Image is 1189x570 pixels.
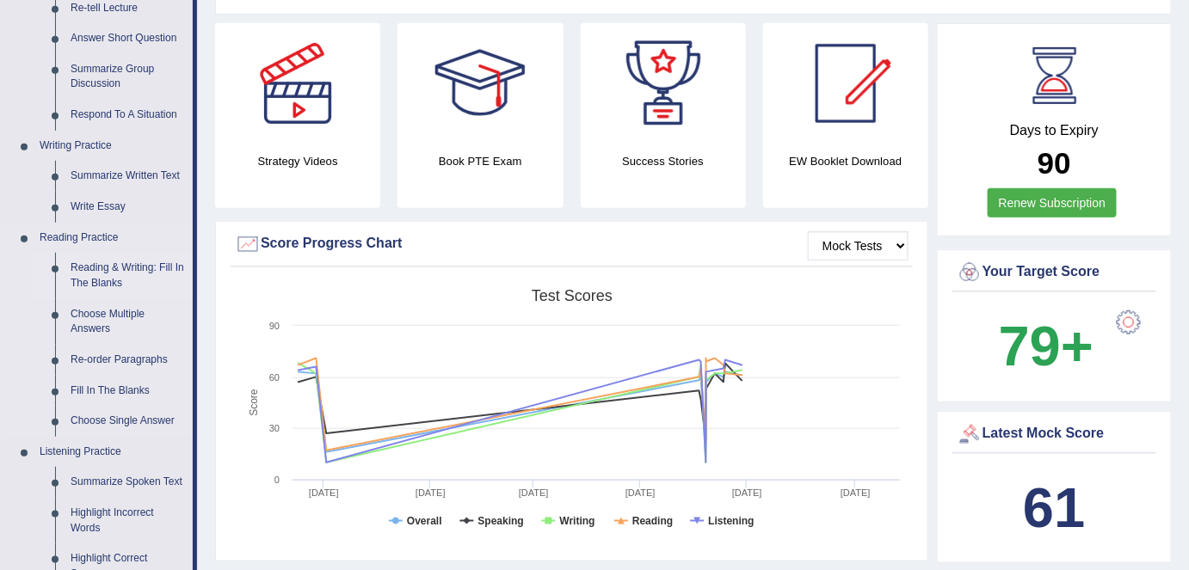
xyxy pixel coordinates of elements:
[63,467,193,498] a: Summarize Spoken Text
[581,152,746,170] h4: Success Stories
[63,23,193,54] a: Answer Short Question
[519,487,549,498] tspan: [DATE]
[63,161,193,192] a: Summarize Written Text
[32,131,193,162] a: Writing Practice
[63,192,193,223] a: Write Essay
[32,437,193,468] a: Listening Practice
[269,372,280,383] text: 60
[1023,476,1085,539] b: 61
[407,515,442,527] tspan: Overall
[478,515,524,527] tspan: Speaking
[63,376,193,407] a: Fill In The Blanks
[309,487,339,498] tspan: [DATE]
[841,487,871,498] tspan: [DATE]
[732,487,762,498] tspan: [DATE]
[269,321,280,331] text: 90
[416,487,446,498] tspan: [DATE]
[625,487,656,498] tspan: [DATE]
[1038,146,1071,180] b: 90
[957,260,1152,285] div: Your Target Score
[248,389,260,417] tspan: Score
[274,475,280,485] text: 0
[63,54,193,100] a: Summarize Group Discussion
[763,152,928,170] h4: EW Booklet Download
[988,188,1118,218] a: Renew Subscription
[957,123,1152,138] h4: Days to Expiry
[63,498,193,543] a: Highlight Incorrect Words
[957,421,1152,447] div: Latest Mock Score
[397,152,563,170] h4: Book PTE Exam
[532,287,613,304] tspan: Test scores
[708,515,754,527] tspan: Listening
[63,406,193,437] a: Choose Single Answer
[32,223,193,254] a: Reading Practice
[215,152,380,170] h4: Strategy Videos
[235,231,909,257] div: Score Progress Chart
[63,345,193,376] a: Re-order Paragraphs
[63,253,193,298] a: Reading & Writing: Fill In The Blanks
[269,423,280,433] text: 30
[632,515,673,527] tspan: Reading
[63,100,193,131] a: Respond To A Situation
[63,299,193,345] a: Choose Multiple Answers
[999,315,1094,377] b: 79+
[560,515,595,527] tspan: Writing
